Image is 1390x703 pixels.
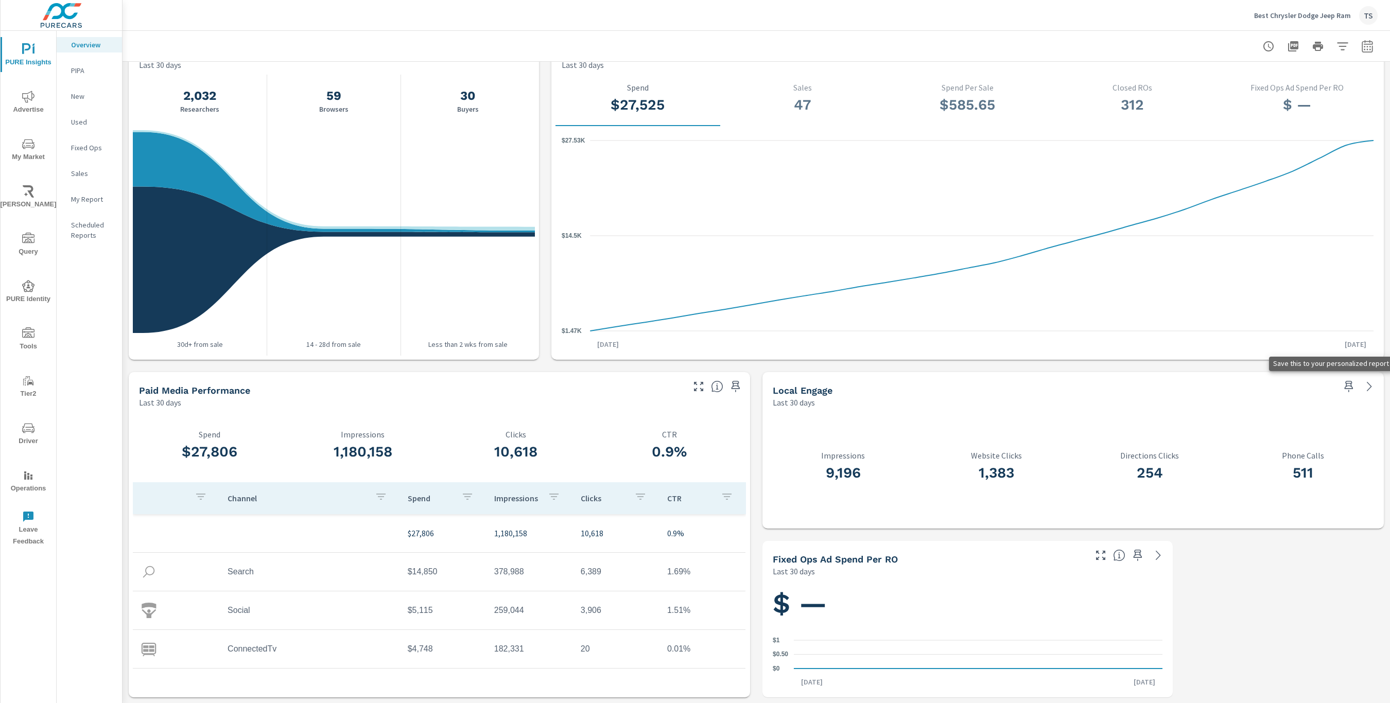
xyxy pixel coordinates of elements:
[920,464,1073,482] h3: 1,383
[133,430,286,439] p: Spend
[141,564,157,579] img: icon-search.svg
[1357,36,1378,57] button: Select Date Range
[773,396,815,409] p: Last 30 days
[773,565,815,577] p: Last 30 days
[1332,36,1353,57] button: Apply Filters
[71,143,114,153] p: Fixed Ops
[581,527,651,539] p: 10,618
[133,443,286,461] h3: $27,806
[399,636,486,662] td: $4,748
[1058,96,1206,114] h3: 312
[57,166,122,181] div: Sales
[773,665,780,672] text: $0
[219,675,399,700] td: Video
[572,597,659,623] td: 3,906
[1150,547,1167,564] a: See more details in report
[1361,378,1378,395] a: See more details in report
[57,89,122,104] div: New
[1223,96,1371,114] h3: $ —
[667,493,713,503] p: CTR
[593,443,746,461] h3: 0.9%
[486,559,572,585] td: 378,988
[893,83,1041,92] p: Spend Per Sale
[4,280,53,305] span: PURE Identity
[4,327,53,353] span: Tools
[667,527,737,539] p: 0.9%
[920,451,1073,460] p: Website Clicks
[727,378,744,395] span: Save this to your personalized report
[486,636,572,662] td: 182,331
[4,422,53,447] span: Driver
[1226,464,1380,482] h3: 511
[228,493,367,503] p: Channel
[141,641,157,657] img: icon-connectedtv.svg
[562,327,582,335] text: $1.47K
[4,43,53,68] span: PURE Insights
[572,636,659,662] td: 20
[57,114,122,130] div: Used
[139,396,181,409] p: Last 30 days
[399,559,486,585] td: $14,850
[659,675,745,700] td: 0.19%
[486,597,572,623] td: 259,044
[659,559,745,585] td: 1.69%
[1254,11,1351,20] p: Best Chrysler Dodge Jeep Ram
[219,597,399,623] td: Social
[767,464,920,482] h3: 9,196
[408,493,453,503] p: Spend
[590,339,626,349] p: [DATE]
[1308,36,1328,57] button: Print Report
[139,59,181,71] p: Last 30 days
[1073,464,1227,482] h3: 254
[690,378,707,395] button: Make Fullscreen
[593,430,746,439] p: CTR
[1130,547,1146,564] span: Save this to your personalized report
[408,527,478,539] p: $27,806
[1337,339,1374,349] p: [DATE]
[4,138,53,163] span: My Market
[767,451,920,460] p: Impressions
[562,232,582,239] text: $14.5K
[286,443,440,461] h3: 1,180,158
[711,380,723,393] span: Understand performance metrics over the selected time range.
[572,559,659,585] td: 6,389
[57,63,122,78] div: PIPA
[794,677,830,687] p: [DATE]
[1226,451,1380,460] p: Phone Calls
[659,597,745,623] td: 1.51%
[71,65,114,76] p: PIPA
[1283,36,1304,57] button: "Export Report to PDF"
[1092,547,1109,564] button: Make Fullscreen
[1126,677,1162,687] p: [DATE]
[219,636,399,662] td: ConnectedTv
[562,137,585,144] text: $27.53K
[4,185,53,210] span: [PERSON_NAME]
[440,430,593,439] p: Clicks
[71,220,114,240] p: Scheduled Reports
[139,385,250,396] h5: Paid Media Performance
[71,194,114,204] p: My Report
[1359,6,1378,25] div: TS
[71,40,114,50] p: Overview
[57,37,122,52] div: Overview
[773,651,788,658] text: $0.50
[773,554,898,565] h5: Fixed Ops Ad Spend Per RO
[562,59,604,71] p: Last 30 days
[399,597,486,623] td: $5,115
[4,469,53,495] span: Operations
[773,385,832,396] h5: Local Engage
[440,443,593,461] h3: 10,618
[572,675,659,700] td: 131
[494,527,564,539] p: 1,180,158
[71,117,114,127] p: Used
[4,511,53,548] span: Leave Feedback
[4,91,53,116] span: Advertise
[773,637,780,644] text: $1
[1,31,56,552] div: nav menu
[1113,549,1125,561] span: Average cost of Fixed Operations-oriented advertising per each Repair Order closed at the dealer ...
[564,83,712,92] p: Spend
[659,636,745,662] td: 0.01%
[1223,83,1371,92] p: Fixed Ops Ad Spend Per RO
[773,586,1162,621] h1: $ —
[581,493,626,503] p: Clicks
